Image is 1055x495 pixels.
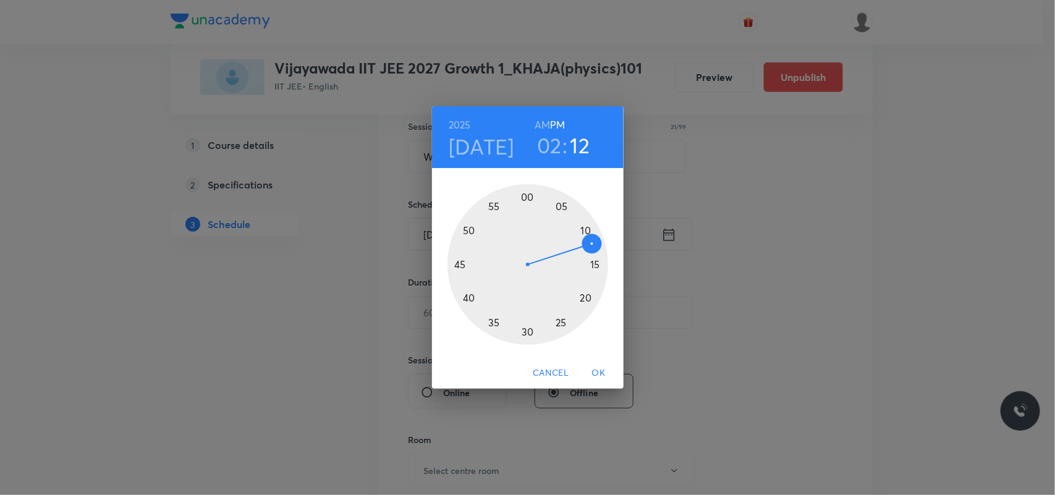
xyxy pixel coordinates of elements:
button: [DATE] [449,133,514,159]
button: 12 [570,132,590,158]
span: Cancel [533,365,569,381]
button: OK [579,362,619,384]
h3: : [562,132,567,158]
button: AM [535,116,550,133]
button: Cancel [528,362,574,384]
button: 2025 [449,116,471,133]
button: 02 [537,132,562,158]
span: OK [584,365,614,381]
button: PM [550,116,565,133]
